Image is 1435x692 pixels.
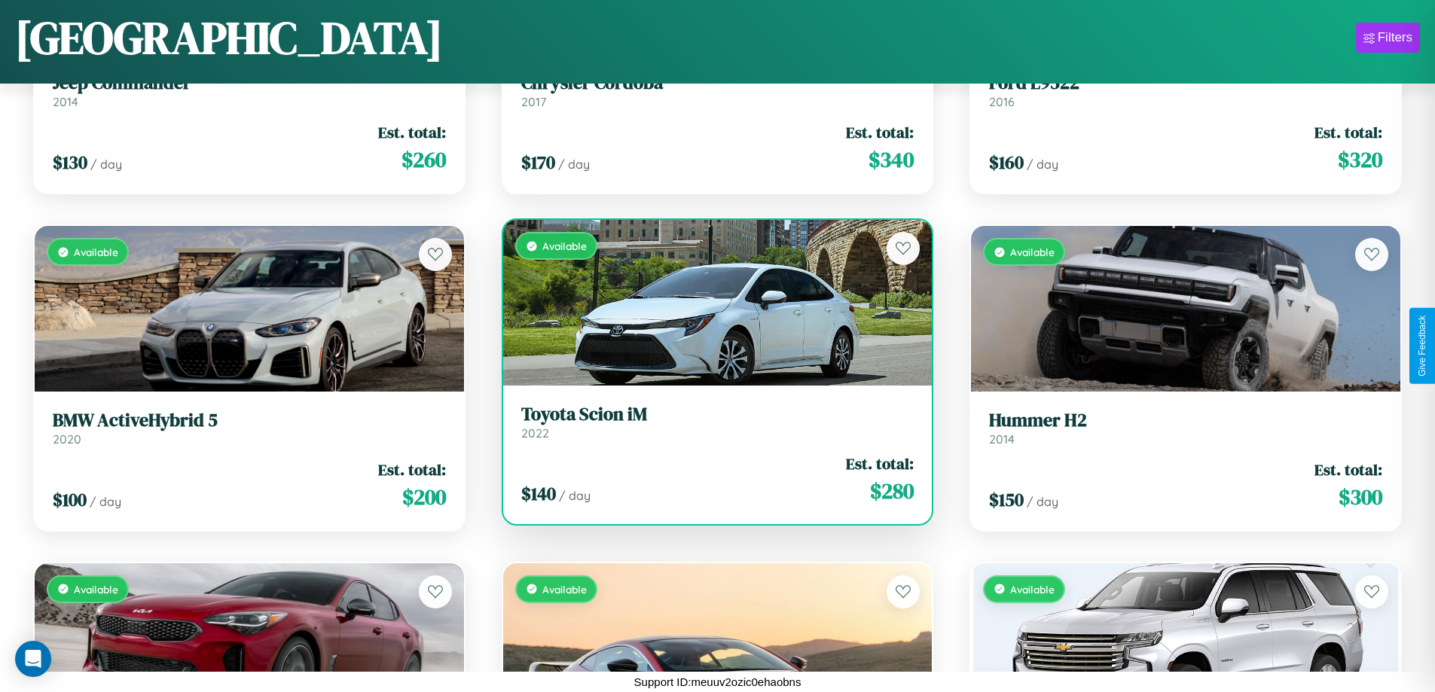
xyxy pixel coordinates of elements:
span: Available [542,583,587,596]
span: / day [90,494,121,509]
span: Est. total: [1314,459,1382,480]
span: Available [542,239,587,252]
span: $ 140 [521,481,556,506]
a: Ford L95222016 [989,72,1382,109]
span: Est. total: [378,121,446,143]
h3: Chrysler Cordoba [521,72,914,94]
span: / day [558,157,590,172]
span: $ 200 [402,482,446,512]
span: $ 170 [521,150,555,175]
h3: Jeep Commander [53,72,446,94]
h3: Ford L9522 [989,72,1382,94]
span: 2022 [521,425,549,441]
span: $ 320 [1338,145,1382,175]
span: 2016 [989,94,1015,109]
span: 2020 [53,431,81,447]
a: BMW ActiveHybrid 52020 [53,410,446,447]
span: $ 340 [869,145,914,175]
a: Chrysler Cordoba2017 [521,72,914,109]
span: $ 280 [870,476,914,506]
a: Jeep Commander2014 [53,72,446,109]
span: / day [90,157,122,172]
div: Open Intercom Messenger [15,641,51,677]
h1: [GEOGRAPHIC_DATA] [15,7,443,69]
span: / day [559,488,591,503]
span: Est. total: [1314,121,1382,143]
span: Available [1010,583,1055,596]
div: Give Feedback [1417,316,1427,376]
p: Support ID: meuuv2ozic0ehaobns [634,672,801,692]
a: Toyota Scion iM2022 [521,404,914,441]
h3: BMW ActiveHybrid 5 [53,410,446,431]
div: Filters [1378,30,1412,45]
a: Hummer H22014 [989,410,1382,447]
span: $ 100 [53,487,87,512]
span: $ 150 [989,487,1024,512]
span: Est. total: [378,459,446,480]
span: Available [74,583,118,596]
span: 2014 [53,94,78,109]
span: Available [1010,245,1055,258]
span: 2014 [989,431,1015,447]
span: / day [1027,494,1058,509]
span: Est. total: [846,453,914,474]
span: Est. total: [846,121,914,143]
span: $ 260 [401,145,446,175]
h3: Toyota Scion iM [521,404,914,425]
button: Filters [1356,23,1420,53]
span: Available [74,245,118,258]
span: $ 160 [989,150,1024,175]
span: $ 130 [53,150,87,175]
span: $ 300 [1339,482,1382,512]
span: 2017 [521,94,546,109]
span: / day [1027,157,1058,172]
h3: Hummer H2 [989,410,1382,431]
